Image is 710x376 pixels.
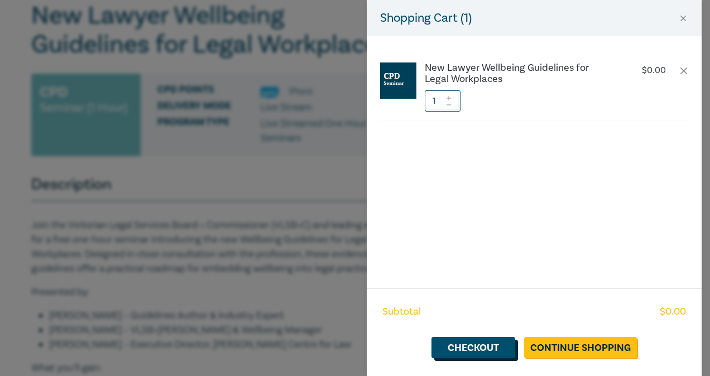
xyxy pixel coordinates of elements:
input: 1 [425,90,460,112]
a: New Lawyer Wellbeing Guidelines for Legal Workplaces [425,62,610,85]
p: $ 0.00 [642,65,666,76]
a: Continue Shopping [524,337,637,358]
span: $ 0.00 [660,305,686,319]
button: Close [678,13,688,23]
h5: Shopping Cart ( 1 ) [380,9,472,27]
span: Subtotal [382,305,421,319]
img: CPD%20Seminar.jpg [380,62,416,99]
a: Checkout [431,337,515,358]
